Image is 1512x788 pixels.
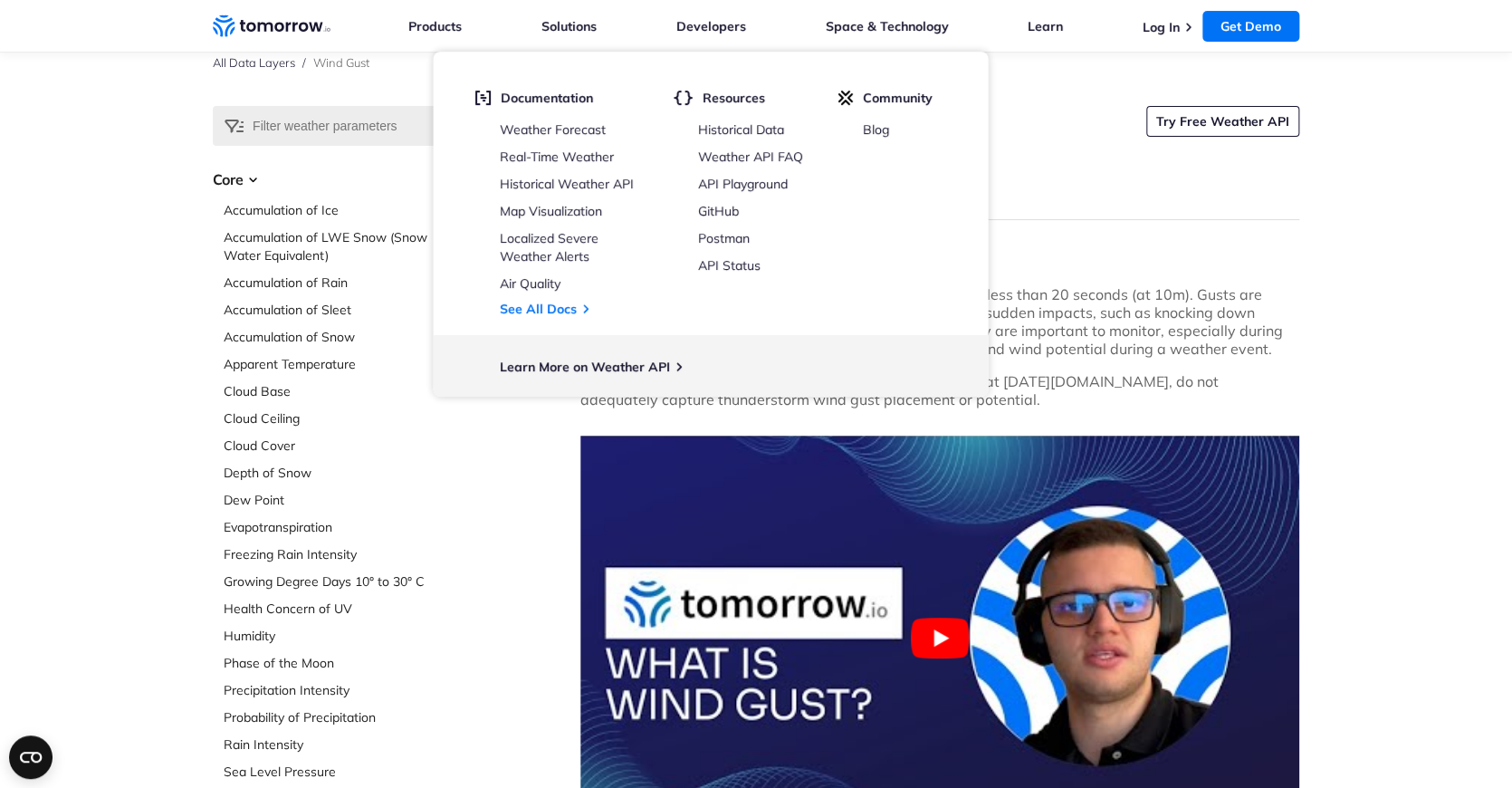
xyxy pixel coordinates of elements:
[224,464,464,482] a: Depth of Snow
[676,18,746,34] a: Developers
[698,149,803,165] a: Weather API FAQ
[224,572,464,591] a: Growing Degree Days 10° to 30° C
[838,90,854,106] img: tio-c.svg
[698,230,750,246] a: Postman
[698,176,788,192] a: API Playground
[224,328,464,346] a: Accumulation of Snow
[500,176,634,192] a: Historical Weather API
[698,257,761,274] a: API Status
[224,382,464,400] a: Cloud Base
[9,735,53,779] button: Open CMP widget
[224,274,464,292] a: Accumulation of Rain
[500,275,560,292] a: Air Quality
[698,203,739,219] a: GitHub
[213,13,330,40] a: Home link
[213,106,464,146] input: Filter weather parameters
[224,735,464,754] a: Rain Intensity
[863,121,889,138] a: Blog
[1146,106,1299,137] a: Try Free Weather API
[541,18,597,34] a: Solutions
[224,437,464,455] a: Cloud Cover
[213,55,295,70] a: All Data Layers
[224,763,464,781] a: Sea Level Pressure
[500,149,614,165] a: Real-Time Weather
[500,230,598,264] a: Localized Severe Weather Alerts
[313,55,369,70] span: Wind Gust
[698,121,784,138] a: Historical Data
[224,518,464,536] a: Evapotranspiration
[224,681,464,699] a: Precipitation Intensity
[674,90,694,106] img: brackets.svg
[863,90,933,106] span: Community
[224,201,464,219] a: Accumulation of Ice
[224,355,464,373] a: Apparent Temperature
[224,228,464,264] a: Accumulation of LWE Snow (Snow Water Equivalent)
[1143,19,1180,35] a: Log In
[224,409,464,428] a: Cloud Ceiling
[302,55,306,70] span: /
[224,545,464,563] a: Freezing Rain Intensity
[213,168,464,190] h3: Core
[500,203,602,219] a: Map Visualization
[500,359,670,375] a: Learn More on Weather API
[825,18,948,34] a: Space & Technology
[224,627,464,645] a: Humidity
[475,90,492,106] img: doc.svg
[1028,18,1063,34] a: Learn
[408,18,462,34] a: Products
[1202,11,1299,42] a: Get Demo
[224,301,464,319] a: Accumulation of Sleet
[500,301,577,317] a: See All Docs
[703,90,765,106] span: Resources
[224,600,464,618] a: Health Concern of UV
[500,121,606,138] a: Weather Forecast
[501,90,593,106] span: Documentation
[224,654,464,672] a: Phase of the Moon
[224,491,464,509] a: Dew Point
[224,708,464,726] a: Probability of Precipitation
